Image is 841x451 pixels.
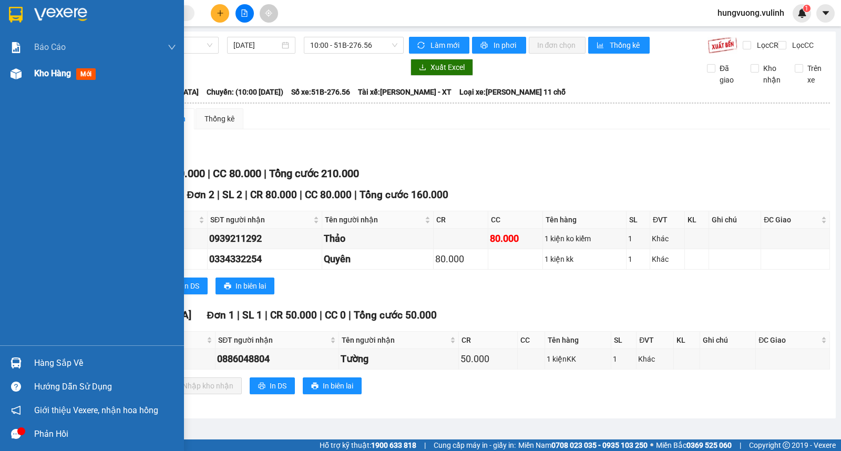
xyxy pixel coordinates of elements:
[208,167,210,180] span: |
[242,309,262,321] span: SL 1
[209,231,320,246] div: 0939211292
[60,7,149,20] b: [PERSON_NAME]
[11,382,21,392] span: question-circle
[34,404,158,417] span: Giới thiệu Vexere, nhận hoa hồng
[715,63,743,86] span: Đã giao
[409,37,469,54] button: syncLàm mới
[821,8,830,18] span: caret-down
[233,39,280,51] input: 15/10/2025
[250,377,295,394] button: printerIn DS
[218,334,327,346] span: SĐT người nhận
[529,37,586,54] button: In đơn chọn
[325,309,346,321] span: CC 0
[300,189,302,201] span: |
[217,352,336,366] div: 0886048804
[34,426,176,442] div: Phản hồi
[652,253,682,265] div: Khác
[323,380,353,392] span: In biên lai
[208,229,322,249] td: 0939211292
[222,189,242,201] span: SL 2
[320,309,322,321] span: |
[204,113,234,125] div: Thống kê
[652,233,682,244] div: Khác
[11,68,22,79] img: warehouse-icon
[472,37,526,54] button: printerIn phơi
[11,405,21,415] span: notification
[11,42,22,53] img: solution-icon
[518,332,545,349] th: CC
[207,309,235,321] span: Đơn 1
[459,86,566,98] span: Loại xe: [PERSON_NAME] 11 chỗ
[545,332,611,349] th: Tên hàng
[753,39,780,51] span: Lọc CR
[371,441,416,449] strong: 1900 633 818
[543,211,627,229] th: Tên hàng
[488,211,543,229] th: CC
[291,86,350,98] span: Số xe: 51B-276.56
[187,189,215,201] span: Đơn 2
[494,39,518,51] span: In phơi
[434,439,516,451] span: Cung cấp máy in - giấy in:
[650,211,684,229] th: ĐVT
[320,439,416,451] span: Hỗ trợ kỹ thuật:
[459,332,518,349] th: CR
[265,309,268,321] span: |
[656,439,732,451] span: Miền Bắc
[424,439,426,451] span: |
[354,309,437,321] span: Tổng cước 50.000
[805,5,808,12] span: 1
[264,167,266,180] span: |
[34,355,176,371] div: Hàng sắp về
[305,189,352,201] span: CC 80.000
[5,78,13,86] span: phone
[627,211,650,229] th: SL
[5,5,57,57] img: logo.jpg
[545,253,624,265] div: 1 kiện kk
[213,167,261,180] span: CC 80.000
[759,63,786,86] span: Kho nhận
[339,349,459,370] td: Tường
[707,37,737,54] img: 9k=
[11,429,21,439] span: message
[597,42,606,50] span: bar-chart
[258,382,265,391] span: printer
[269,167,359,180] span: Tổng cước 210.000
[341,352,457,366] div: Tường
[628,233,648,244] div: 1
[358,86,452,98] span: Tài xế: [PERSON_NAME] - XT
[241,9,248,17] span: file-add
[783,442,790,449] span: copyright
[34,40,66,54] span: Báo cáo
[518,439,648,451] span: Miền Nam
[208,249,322,270] td: 0334332254
[686,441,732,449] strong: 0369 525 060
[545,233,624,244] div: 1 kiện ko kiểm
[411,59,473,76] button: downloadXuất Excel
[270,309,317,321] span: CR 50.000
[303,377,362,394] button: printerIn biên lai
[210,214,311,225] span: SĐT người nhận
[182,280,199,292] span: In DS
[435,252,486,266] div: 80.000
[434,211,488,229] th: CR
[34,68,71,78] span: Kho hàng
[360,189,448,201] span: Tổng cước 160.000
[354,189,357,201] span: |
[5,76,200,89] li: 1900 8181
[5,23,200,76] li: E11, Đường số 8, Khu dân cư Nông [GEOGRAPHIC_DATA], Kv.[GEOGRAPHIC_DATA], [GEOGRAPHIC_DATA]
[324,231,432,246] div: Thảo
[270,380,286,392] span: In DS
[235,280,266,292] span: In biên lai
[310,37,397,53] span: 10:00 - 51B-276.56
[788,39,815,51] span: Lọc CC
[245,189,248,201] span: |
[322,229,434,249] td: Thảo
[797,8,807,18] img: icon-new-feature
[637,332,673,349] th: ĐVT
[76,68,96,80] span: mới
[260,4,278,23] button: aim
[250,189,297,201] span: CR 80.000
[628,253,648,265] div: 1
[709,211,761,229] th: Ghi chú
[207,86,283,98] span: Chuyến: (10:00 [DATE])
